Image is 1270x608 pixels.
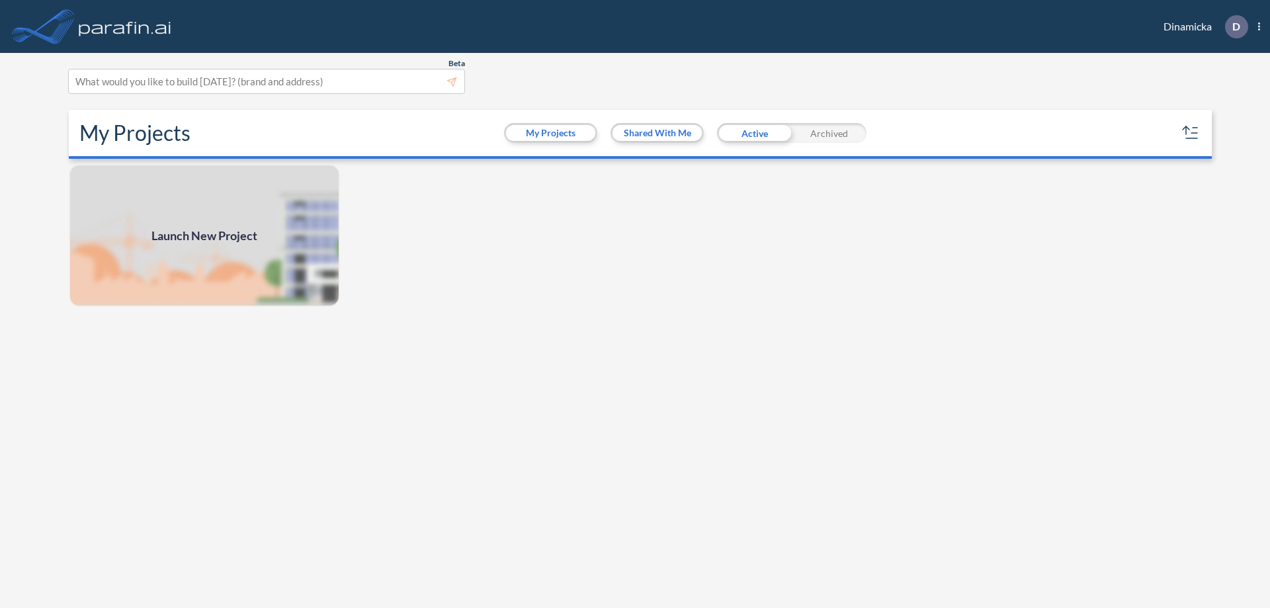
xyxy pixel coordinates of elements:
[69,164,340,307] a: Launch New Project
[1144,15,1260,38] div: Dinamicka
[613,125,702,141] button: Shared With Me
[717,123,792,143] div: Active
[151,227,257,245] span: Launch New Project
[79,120,190,146] h2: My Projects
[792,123,867,143] div: Archived
[76,13,174,40] img: logo
[448,58,465,69] span: Beta
[69,164,340,307] img: add
[1232,21,1240,32] p: D
[506,125,595,141] button: My Projects
[1180,122,1201,144] button: sort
